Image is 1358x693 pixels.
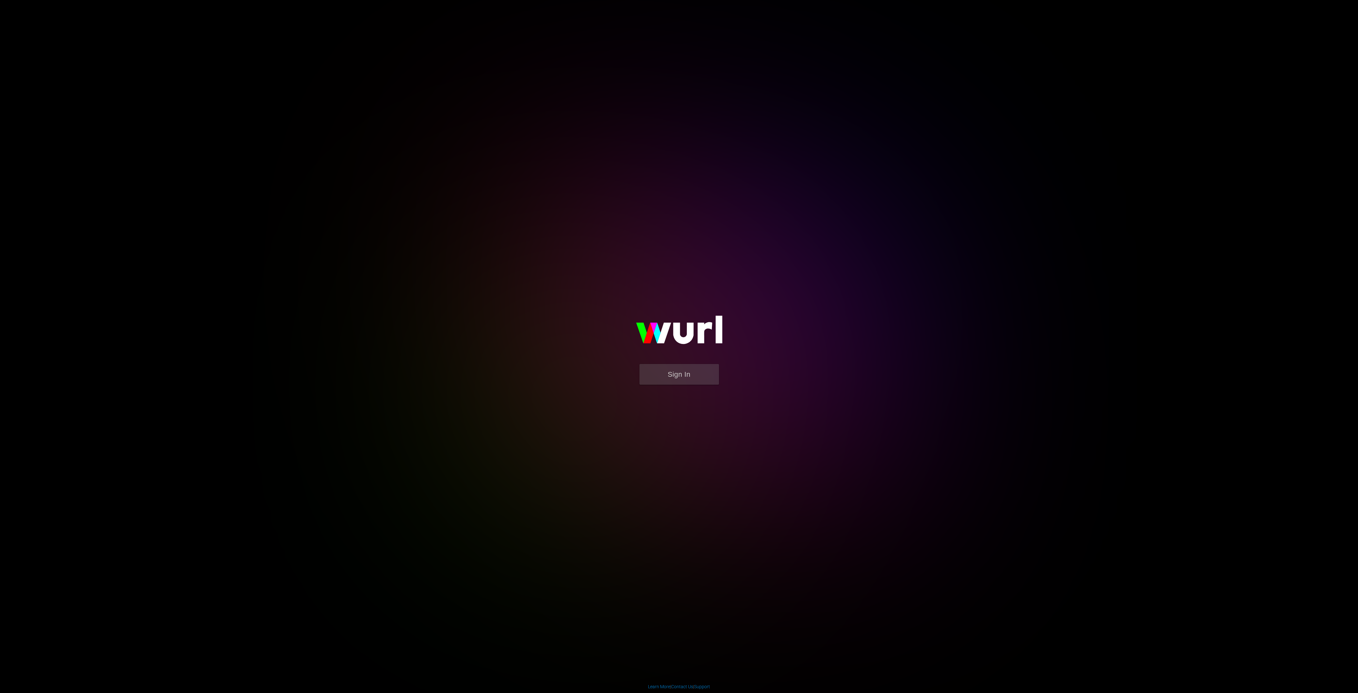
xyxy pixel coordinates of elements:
[639,364,719,385] button: Sign In
[671,684,693,689] a: Contact Us
[648,683,710,690] div: | |
[616,302,743,364] img: wurl-logo-on-black-223613ac3d8ba8fe6dc639794a292ebdb59501304c7dfd60c99c58986ef67473.svg
[694,684,710,689] a: Support
[648,684,670,689] a: Learn More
